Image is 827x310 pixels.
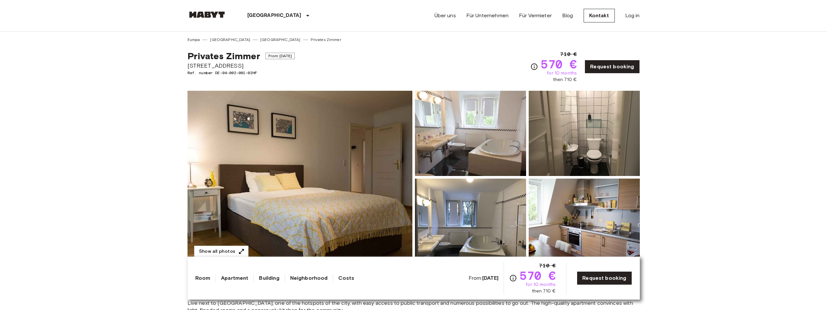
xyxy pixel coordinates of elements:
[265,53,295,59] span: From [DATE]
[195,274,211,282] a: Room
[577,271,632,285] a: Request booking
[519,12,552,20] a: Für Vermieter
[530,63,538,71] svg: Check cost overview for full price breakdown. Please note that discounts apply to new joiners onl...
[482,275,499,281] b: [DATE]
[194,246,249,258] button: Show all photos
[187,70,295,76] span: Ref. number DE-04-002-001-02HF
[562,12,573,20] a: Blog
[529,179,640,264] img: Picture of unit DE-04-002-001-02HF
[415,91,526,176] img: Picture of unit DE-04-002-001-02HF
[221,274,248,282] a: Apartment
[529,91,640,176] img: Picture of unit DE-04-002-001-02HF
[469,275,499,282] span: From:
[187,37,200,43] a: Europa
[434,12,456,20] a: Über uns
[210,37,250,43] a: [GEOGRAPHIC_DATA]
[526,281,556,288] span: for 10 months
[625,12,640,20] a: Log in
[338,274,354,282] a: Costs
[584,9,615,22] a: Kontakt
[290,274,328,282] a: Neighborhood
[466,12,509,20] a: Für Unternehmen
[509,274,517,282] svg: Check cost overview for full price breakdown. Please note that discounts apply to new joiners onl...
[311,37,341,43] a: Privates Zimmer
[259,274,279,282] a: Building
[553,76,577,83] span: then 710 €
[260,37,301,43] a: [GEOGRAPHIC_DATA]
[187,91,412,264] img: Marketing picture of unit DE-04-002-001-02HF
[547,70,577,76] span: for 10 months
[532,288,556,294] span: then 710 €
[539,262,556,270] span: 710 €
[560,50,577,58] span: 710 €
[187,61,295,70] span: [STREET_ADDRESS]
[585,60,640,74] a: Request booking
[541,58,577,70] span: 570 €
[187,11,226,18] img: Habyt
[415,179,526,264] img: Picture of unit DE-04-002-001-02HF
[187,50,260,61] span: Privates Zimmer
[520,270,556,281] span: 570 €
[247,12,302,20] p: [GEOGRAPHIC_DATA]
